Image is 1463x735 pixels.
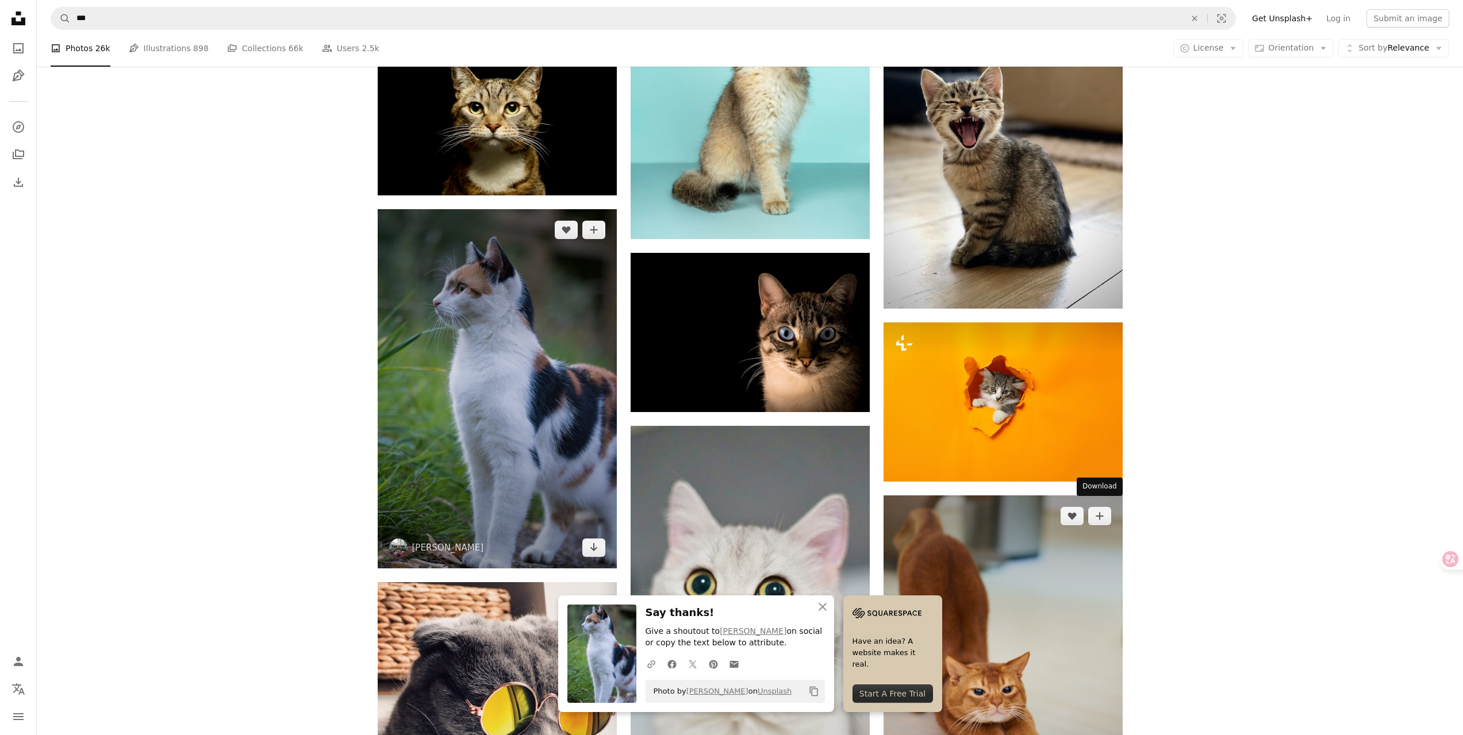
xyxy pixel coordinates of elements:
a: Get Unsplash+ [1245,9,1319,28]
img: close up photo of tabby cat [631,253,870,412]
span: 2.5k [362,42,379,55]
button: Search Unsplash [51,7,71,29]
button: Menu [7,705,30,728]
button: Language [7,678,30,701]
a: Unsplash [758,687,792,695]
span: 66k [289,42,304,55]
img: file-1705255347840-230a6ab5bca9image [853,605,921,622]
a: Log in / Sign up [7,650,30,673]
span: Sort by [1358,43,1387,52]
button: Copy to clipboard [804,682,824,701]
span: Orientation [1268,43,1314,52]
a: [PERSON_NAME] [720,626,786,636]
h3: Say thanks! [646,605,825,621]
span: Have an idea? A website makes it real. [853,636,933,670]
span: License [1193,43,1224,52]
a: Share on Twitter [682,652,703,675]
button: Clear [1182,7,1207,29]
a: Share on Pinterest [703,652,724,675]
a: Portrait of a lovely domestic cat looking curiously at the camera [378,110,617,120]
a: Illustrations [7,64,30,87]
a: Explore [7,116,30,138]
img: silver tabby kitten on floor [884,10,1123,309]
a: silver tabby kitten on floor [884,153,1123,164]
a: close up photo of tabby cat [631,327,870,337]
button: Like [555,221,578,239]
a: Collections 66k [227,30,304,67]
a: Have an idea? A website makes it real.Start A Free Trial [843,595,942,712]
a: Users 2.5k [322,30,379,67]
span: 898 [193,42,209,55]
button: Visual search [1208,7,1235,29]
span: Photo by on [648,682,792,701]
a: a cat peeking out of a hole in a yellow wall [884,397,1123,407]
span: Relevance [1358,43,1429,54]
img: calico cat [378,209,617,569]
button: Orientation [1248,39,1334,57]
img: Portrait of a lovely domestic cat looking curiously at the camera [378,36,617,195]
button: License [1173,39,1244,57]
a: Download History [7,171,30,194]
button: Submit an image [1366,9,1449,28]
a: Log in [1319,9,1357,28]
a: orange cat stretching on white surface [884,669,1123,679]
button: Like [1061,507,1084,525]
a: Photos [7,37,30,60]
button: Add to Collection [582,221,605,239]
a: Illustrations 898 [129,30,209,67]
a: Download [582,538,605,557]
button: Add to Collection [1088,507,1111,525]
p: Give a shoutout to on social or copy the text below to attribute. [646,626,825,649]
img: Go to Uriel Soberanes's profile [389,538,408,557]
div: Start A Free Trial [853,684,933,703]
a: Share on Facebook [662,652,682,675]
div: Download [1077,478,1123,496]
a: [PERSON_NAME] [686,687,748,695]
a: Home — Unsplash [7,7,30,32]
a: Share over email [724,652,744,675]
a: [PERSON_NAME] [412,542,484,553]
a: calico cat [378,383,617,394]
button: Sort byRelevance [1338,39,1449,57]
a: Collections [7,143,30,166]
form: Find visuals sitewide [51,7,1236,30]
img: a cat peeking out of a hole in a yellow wall [884,322,1123,482]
